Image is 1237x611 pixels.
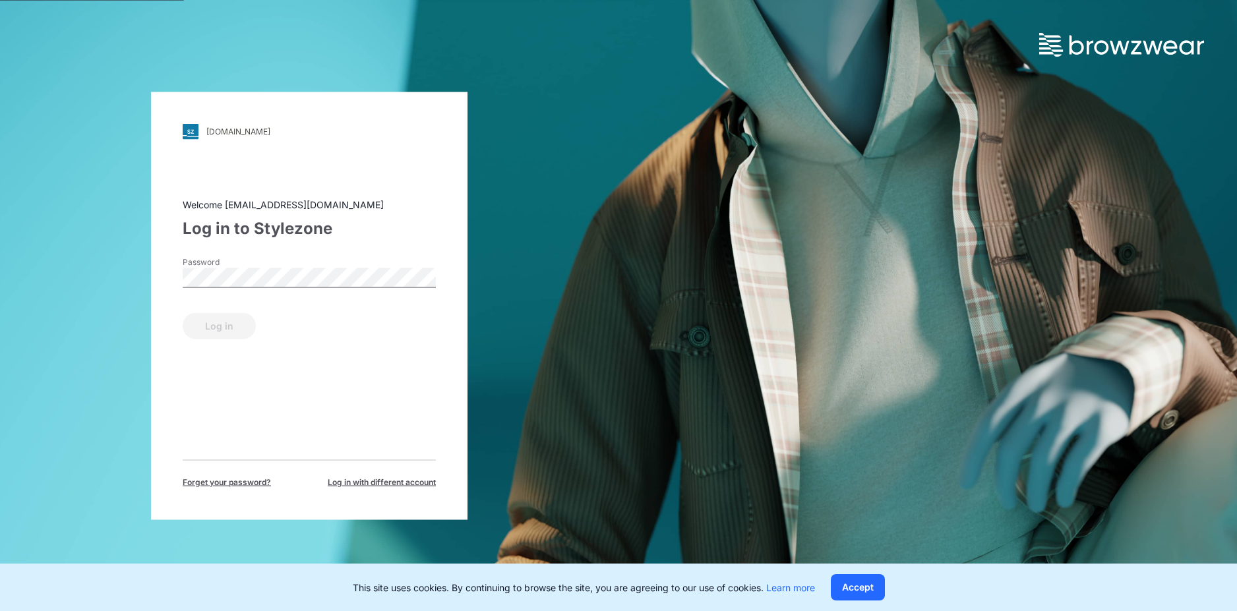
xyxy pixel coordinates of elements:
label: Password [183,256,275,268]
div: [DOMAIN_NAME] [206,127,270,136]
span: Forget your password? [183,476,271,488]
span: Log in with different account [328,476,436,488]
p: This site uses cookies. By continuing to browse the site, you are agreeing to our use of cookies. [353,581,815,595]
a: [DOMAIN_NAME] [183,123,436,139]
button: Accept [831,574,885,600]
a: Learn more [766,582,815,593]
div: Log in to Stylezone [183,216,436,240]
img: svg+xml;base64,PHN2ZyB3aWR0aD0iMjgiIGhlaWdodD0iMjgiIHZpZXdCb3g9IjAgMCAyOCAyOCIgZmlsbD0ibm9uZSIgeG... [183,123,198,139]
div: Welcome [EMAIL_ADDRESS][DOMAIN_NAME] [183,197,436,211]
img: browzwear-logo.73288ffb.svg [1039,33,1204,57]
